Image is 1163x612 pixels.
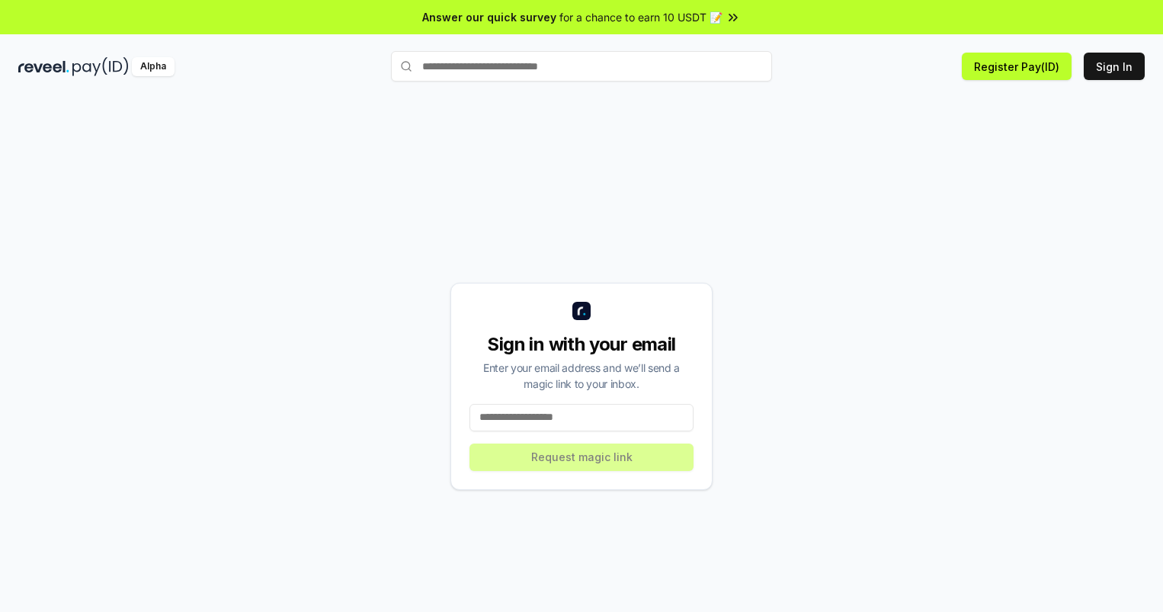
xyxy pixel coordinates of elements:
img: logo_small [572,302,591,320]
button: Register Pay(ID) [962,53,1072,80]
img: pay_id [72,57,129,76]
span: for a chance to earn 10 USDT 📝 [559,9,722,25]
div: Enter your email address and we’ll send a magic link to your inbox. [469,360,694,392]
img: reveel_dark [18,57,69,76]
span: Answer our quick survey [422,9,556,25]
div: Alpha [132,57,175,76]
div: Sign in with your email [469,332,694,357]
button: Sign In [1084,53,1145,80]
